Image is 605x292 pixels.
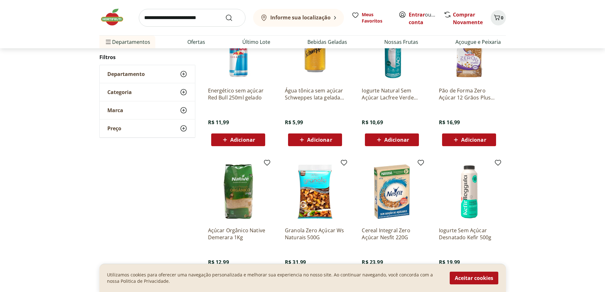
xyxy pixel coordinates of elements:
h2: Filtros [99,51,195,64]
a: Ofertas [187,38,205,46]
button: Marca [100,101,195,119]
a: Comprar Novamente [453,11,483,26]
button: Preço [100,119,195,137]
span: Categoria [107,89,132,95]
a: Açougue e Peixaria [455,38,501,46]
span: 0 [501,15,503,21]
a: Criar conta [409,11,444,26]
span: Adicionar [307,137,332,142]
a: Açúcar Orgânico Native Demerara 1Kg [208,227,268,241]
button: Departamento [100,65,195,83]
input: search [139,9,245,27]
button: Informe sua localização [253,9,344,27]
span: R$ 12,99 [208,259,229,266]
a: Nossas Frutas [384,38,418,46]
span: Departamento [107,71,145,77]
button: Categoria [100,83,195,101]
span: R$ 23,99 [362,259,383,266]
span: R$ 16,99 [439,119,460,126]
a: Energético sem açúcar Red Bull 250ml gelado [208,87,268,101]
button: Menu [104,34,112,50]
button: Adicionar [288,133,342,146]
button: Submit Search [225,14,240,22]
img: Iogurte Natural Sem Açúcar Lacfree Verde Campo 500g [362,22,422,82]
button: Carrinho [491,10,506,25]
button: Adicionar [365,133,419,146]
button: Adicionar [211,133,265,146]
img: Açúcar Orgânico Native Demerara 1Kg [208,161,268,222]
a: Entrar [409,11,425,18]
span: Meus Favoritos [362,11,391,24]
button: Aceitar cookies [450,272,498,284]
img: Hortifruti [99,8,131,27]
span: R$ 5,99 [285,119,303,126]
a: Água tônica sem açúcar Schweppes lata gelada 350ml [285,87,345,101]
a: Pão de Forma Zero Açúcar 12 Grãos Plus Vita 350g [439,87,499,101]
a: Bebidas Geladas [307,38,347,46]
a: Iogurte Natural Sem Açúcar Lacfree Verde Campo 500g [362,87,422,101]
a: Granola Zero Açúcar Ws Naturais 500G [285,227,345,241]
span: R$ 11,99 [208,119,229,126]
span: Departamentos [104,34,150,50]
img: Iogurte Sem Açúcar Desnatado Kefir 500g [439,161,499,222]
a: Cereal Integral Zero Açúcar Nesfit 220G [362,227,422,241]
button: Adicionar [442,133,496,146]
span: ou [409,11,437,26]
span: R$ 19,99 [439,259,460,266]
a: Iogurte Sem Açúcar Desnatado Kefir 500g [439,227,499,241]
img: Cereal Integral Zero Açúcar Nesfit 220G [362,161,422,222]
img: Energético sem açúcar Red Bull 250ml gelado [208,22,268,82]
a: Meus Favoritos [352,11,391,24]
b: Informe sua localização [270,14,331,21]
span: Adicionar [461,137,486,142]
img: Granola Zero Açúcar Ws Naturais 500G [285,161,345,222]
span: R$ 10,69 [362,119,383,126]
a: Último Lote [242,38,270,46]
img: Pão de Forma Zero Açúcar 12 Grãos Plus Vita 350g [439,22,499,82]
span: Adicionar [230,137,255,142]
span: Adicionar [384,137,409,142]
span: R$ 31,99 [285,259,306,266]
span: Marca [107,107,123,113]
img: Água tônica sem açúcar Schweppes lata gelada 350ml [285,22,345,82]
span: Preço [107,125,121,132]
p: Utilizamos cookies para oferecer uma navegação personalizada e melhorar sua experiencia no nosso ... [107,272,442,284]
